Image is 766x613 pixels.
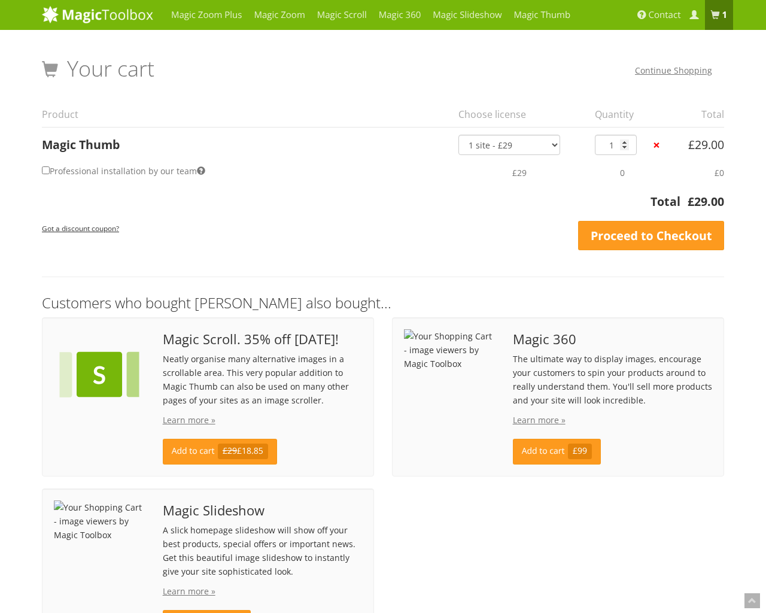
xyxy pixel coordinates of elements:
[513,414,566,426] a: Learn more »
[163,352,362,407] p: Neatly organise many alternative images in a scrollable area. This very popular addition to Magic...
[588,102,651,127] th: Quantity
[715,167,724,178] span: £0
[163,439,277,465] a: Add to cart£29£18.85
[54,329,145,420] img: Your Shopping Cart - image viewers by Magic Toolbox
[218,444,269,459] span: £18.85
[42,193,680,217] th: Total
[578,221,724,251] a: Proceed to Checkout
[42,136,120,153] a: Magic Thumb
[163,332,362,346] span: Magic Scroll. 35% off [DATE]!
[42,162,205,180] label: Professional installation by our team
[651,139,663,151] a: ×
[722,9,727,21] b: 1
[595,135,637,155] input: Qty
[451,102,588,127] th: Choose license
[42,57,154,81] h1: Your cart
[163,414,215,426] a: Learn more »
[588,155,651,190] td: 0
[568,444,592,459] span: £99
[649,9,681,21] span: Contact
[42,223,119,233] small: Got a discount coupon?
[163,503,362,517] span: Magic Slideshow
[513,352,712,407] p: The ultimate way to display images, encourage your customers to spin your products around to real...
[688,136,695,153] span: £
[673,102,724,127] th: Total
[223,445,237,457] s: £29
[42,295,724,311] h3: Customers who bought [PERSON_NAME] also bought...
[404,329,495,371] img: Your Shopping Cart - image viewers by Magic Toolbox
[163,523,362,578] p: A slick homepage slideshow will show off your best products, special offers or important news. Ge...
[42,102,451,127] th: Product
[513,439,601,465] a: Add to cart£99
[54,500,145,542] img: Your Shopping Cart - image viewers by Magic Toolbox
[451,155,588,190] td: £29
[42,5,153,23] img: MagicToolbox.com - Image tools for your website
[688,193,724,210] bdi: 29.00
[42,166,50,174] input: Professional installation by our team
[688,193,694,210] span: £
[513,332,712,346] span: Magic 360
[163,585,215,597] a: Learn more »
[42,218,119,238] a: Got a discount coupon?
[635,65,712,76] a: Continue Shopping
[688,136,724,153] bdi: 29.00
